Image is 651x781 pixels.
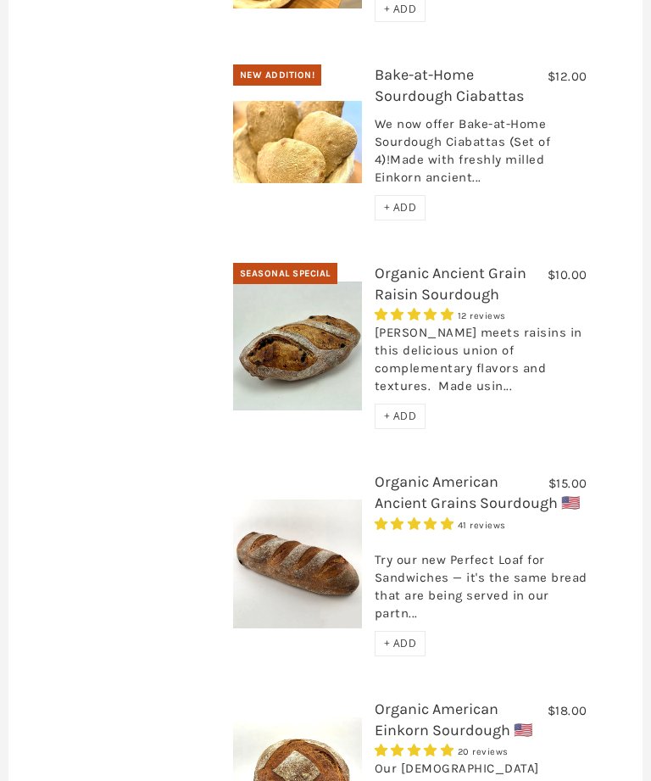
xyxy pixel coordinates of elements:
[375,743,458,758] span: 4.95 stars
[233,282,362,410] img: Organic Ancient Grain Raisin Sourdough
[375,533,587,631] div: Try our new Perfect Loaf for Sandwiches — it's the same bread that are being served in our partn...
[375,115,587,195] div: We now offer Bake-at-Home Sourdough Ciabattas (Set of 4)!Made with freshly milled Einkorn ancient...
[375,472,580,512] a: Organic American Ancient Grains Sourdough 🇺🇸
[375,516,458,532] span: 4.93 stars
[375,631,426,656] div: + ADD
[548,476,587,491] span: $15.00
[375,65,524,105] a: Bake-at-Home Sourdough Ciabattas
[233,101,362,183] img: Bake-at-Home Sourdough Ciabattas
[375,404,426,429] div: + ADD
[458,310,506,321] span: 12 reviews
[375,307,458,322] span: 5.00 stars
[458,520,506,531] span: 41 reviews
[233,499,362,628] img: Organic American Ancient Grains Sourdough 🇺🇸
[375,195,426,220] div: + ADD
[384,2,417,16] span: + ADD
[548,69,587,84] span: $12.00
[458,746,509,757] span: 20 reviews
[375,324,587,404] div: [PERSON_NAME] meets raisins in this delicious union of complementary flavors and textures. Made u...
[375,264,526,304] a: Organic Ancient Grain Raisin Sourdough
[384,409,417,423] span: + ADD
[548,703,587,718] span: $18.00
[384,636,417,650] span: + ADD
[233,64,322,86] div: New Addition!
[233,263,337,285] div: Seasonal Special
[384,200,417,215] span: + ADD
[375,700,532,739] a: Organic American Einkorn Sourdough 🇺🇸
[548,267,587,282] span: $10.00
